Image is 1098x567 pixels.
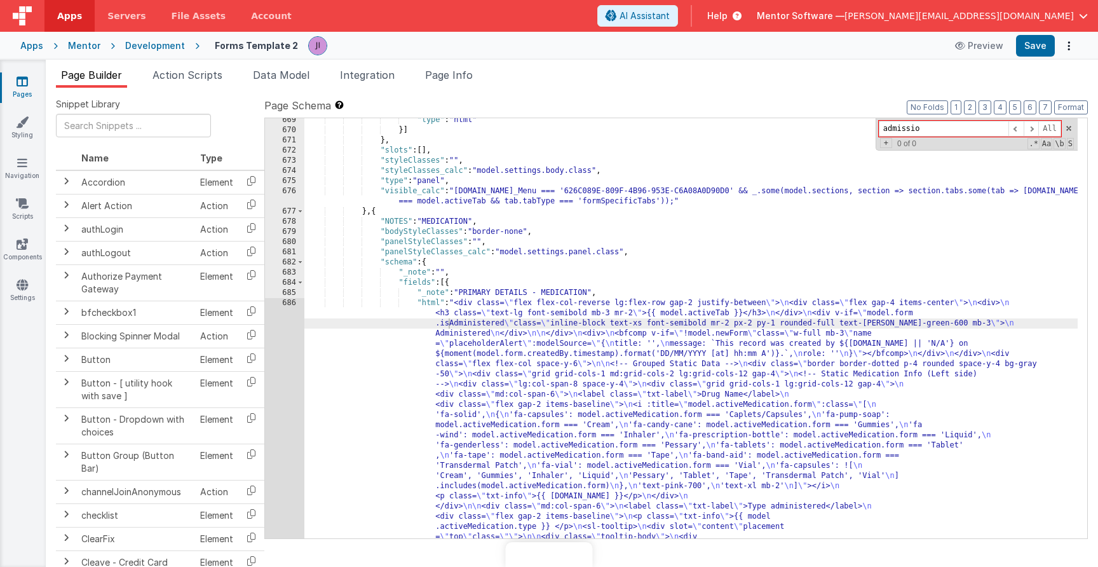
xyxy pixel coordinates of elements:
[1016,35,1055,57] button: Save
[1027,138,1039,149] span: RegExp Search
[947,36,1011,56] button: Preview
[880,138,892,148] span: Toggel Replace mode
[757,10,844,22] span: Mentor Software —
[707,10,728,22] span: Help
[1060,37,1078,55] button: Options
[265,125,304,135] div: 670
[620,10,670,22] span: AI Assistant
[68,39,100,52] div: Mentor
[57,10,82,22] span: Apps
[1054,138,1065,149] span: Whole Word Search
[265,186,304,207] div: 676
[979,100,991,114] button: 3
[1024,100,1036,114] button: 6
[195,324,238,348] td: Action
[76,371,195,407] td: Button - [ utility hook with save ]
[264,98,331,113] span: Page Schema
[1039,100,1052,114] button: 7
[265,135,304,146] div: 671
[76,217,195,241] td: authLogin
[265,166,304,176] div: 674
[195,407,238,444] td: Element
[76,170,195,195] td: Accordion
[195,348,238,371] td: Element
[76,348,195,371] td: Button
[76,527,195,550] td: ClearFix
[879,121,1008,137] input: Search for
[265,288,304,298] div: 685
[195,301,238,324] td: Element
[265,237,304,247] div: 680
[265,247,304,257] div: 681
[172,10,226,22] span: File Assets
[195,217,238,241] td: Action
[1041,138,1052,149] span: CaseSensitive Search
[1054,100,1088,114] button: Format
[309,37,327,55] img: 6c3d48e323fef8557f0b76cc516e01c7
[76,194,195,217] td: Alert Action
[195,371,238,407] td: Element
[994,100,1006,114] button: 4
[265,217,304,227] div: 678
[597,5,678,27] button: AI Assistant
[56,98,120,111] span: Snippet Library
[265,227,304,237] div: 679
[76,444,195,480] td: Button Group (Button Bar)
[76,503,195,527] td: checklist
[195,241,238,264] td: Action
[215,41,298,50] h4: Forms Template 2
[265,278,304,288] div: 684
[195,503,238,527] td: Element
[76,407,195,444] td: Button - Dropdown with choices
[265,146,304,156] div: 672
[265,115,304,125] div: 669
[1009,100,1021,114] button: 5
[265,257,304,268] div: 682
[195,194,238,217] td: Action
[340,69,395,81] span: Integration
[195,480,238,503] td: Action
[757,10,1088,22] button: Mentor Software — [PERSON_NAME][EMAIL_ADDRESS][DOMAIN_NAME]
[265,176,304,186] div: 675
[195,527,238,550] td: Element
[76,264,195,301] td: Authorize Payment Gateway
[964,100,976,114] button: 2
[425,69,473,81] span: Page Info
[844,10,1074,22] span: [PERSON_NAME][EMAIL_ADDRESS][DOMAIN_NAME]
[195,264,238,301] td: Element
[265,268,304,278] div: 683
[152,69,222,81] span: Action Scripts
[125,39,185,52] div: Development
[61,69,122,81] span: Page Builder
[20,39,43,52] div: Apps
[76,324,195,348] td: Blocking Spinner Modal
[195,444,238,480] td: Element
[76,241,195,264] td: authLogout
[76,480,195,503] td: channelJoinAnonymous
[951,100,961,114] button: 1
[265,156,304,166] div: 673
[892,139,921,148] span: 0 of 0
[195,170,238,195] td: Element
[253,69,309,81] span: Data Model
[1067,138,1074,149] span: Search In Selection
[107,10,146,22] span: Servers
[76,301,195,324] td: bfcheckbox1
[265,207,304,217] div: 677
[907,100,948,114] button: No Folds
[200,153,222,163] span: Type
[1038,121,1061,137] span: Alt-Enter
[56,114,211,137] input: Search Snippets ...
[81,153,109,163] span: Name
